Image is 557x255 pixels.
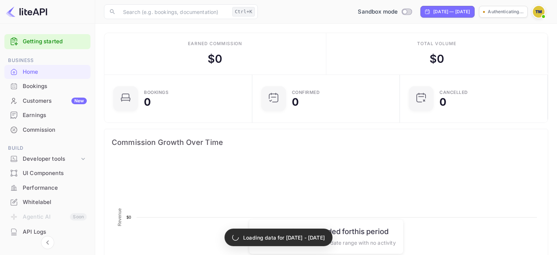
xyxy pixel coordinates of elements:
[144,90,168,95] div: Bookings
[23,198,87,207] div: Whitelabel
[4,94,90,108] a: CustomersNew
[23,68,87,76] div: Home
[4,65,90,79] a: Home
[4,144,90,152] span: Build
[4,34,90,49] div: Getting started
[433,8,470,15] div: [DATE] — [DATE]
[188,40,242,47] div: Earned commission
[23,169,87,178] div: UI Components
[4,123,90,136] a: Commission
[358,8,398,16] span: Sandbox mode
[23,155,79,163] div: Developer tools
[4,123,90,137] div: Commission
[256,227,396,236] h6: No bookings recorded for this period
[417,40,456,47] div: Total volume
[488,8,524,15] p: Authenticating...
[117,208,122,226] text: Revenue
[112,136,541,148] span: Commission Growth Over Time
[243,234,325,241] p: Loading data for [DATE] - [DATE]
[23,184,87,192] div: Performance
[4,225,90,239] div: API Logs
[41,236,54,249] button: Collapse navigation
[119,4,229,19] input: Search (e.g. bookings, documentation)
[144,97,151,107] div: 0
[4,181,90,194] a: Performance
[23,82,87,91] div: Bookings
[292,97,299,107] div: 0
[208,51,222,67] div: $ 0
[439,97,446,107] div: 0
[6,6,47,18] img: LiteAPI logo
[23,228,87,236] div: API Logs
[23,97,87,105] div: Customers
[232,7,255,17] div: Ctrl+K
[292,90,320,95] div: Confirmed
[533,6,545,18] img: Tristan monteblanco
[4,225,90,238] a: API Logs
[439,90,468,95] div: CANCELLED
[126,215,131,219] text: $0
[430,51,444,67] div: $ 0
[4,181,90,195] div: Performance
[4,195,90,209] a: Whitelabel
[420,6,475,18] div: Click to change the date range period
[23,37,87,46] a: Getting started
[71,98,87,104] div: New
[4,57,90,65] span: Business
[4,108,90,122] a: Earnings
[4,166,90,180] a: UI Components
[4,65,90,79] div: Home
[4,94,90,108] div: CustomersNew
[4,153,90,165] div: Developer tools
[4,79,90,93] a: Bookings
[23,126,87,134] div: Commission
[23,111,87,120] div: Earnings
[355,8,415,16] div: Switch to Production mode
